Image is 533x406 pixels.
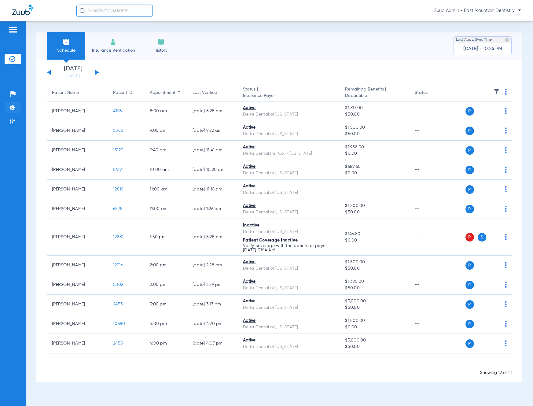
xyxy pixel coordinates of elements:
div: Active [243,124,335,131]
span: P [465,339,474,348]
span: $0.00 [345,324,405,330]
td: 8:00 AM [145,102,188,121]
td: 10:00 AM [145,160,188,180]
div: Active [243,298,335,304]
span: P [465,281,474,289]
span: P [465,185,474,194]
span: P [465,205,474,213]
div: Last Verified [193,90,233,96]
span: P [465,127,474,135]
td: [PERSON_NAME] [47,160,108,180]
div: Last Verified [193,90,217,96]
td: [PERSON_NAME] [47,334,108,353]
img: group-dot-blue.svg [505,127,507,134]
div: Delta Dental of [US_STATE] [243,265,335,272]
span: $1,385.00 [345,279,405,285]
span: 4196 [113,109,122,113]
td: [PERSON_NAME] [47,295,108,314]
img: Schedule [63,38,70,46]
span: $50.00 [345,111,405,118]
span: P [465,146,474,155]
div: Active [243,105,335,111]
img: group-dot-blue.svg [505,206,507,212]
span: Last Appt. Sync Time: [456,37,493,43]
span: $146.80 [345,231,405,237]
li: [DATE] [55,66,91,79]
div: Active [243,144,335,150]
img: Zuub Logo [12,5,33,15]
div: Delta Dental of [US_STATE] [243,209,335,216]
div: Active [243,279,335,285]
td: -- [410,275,451,295]
td: [DATE] 10:20 AM [188,160,238,180]
div: Active [243,337,335,344]
img: group-dot-blue.svg [505,301,507,307]
td: [DATE] 9:22 AM [188,121,238,141]
span: $1,958.00 [345,144,405,150]
img: filter.svg [494,89,500,95]
span: P [465,233,474,242]
td: 9:00 AM [145,121,188,141]
span: 12816 [113,187,123,191]
img: group-dot-blue.svg [505,282,507,288]
span: $50.00 [345,304,405,311]
td: [DATE] 3:13 PM [188,295,238,314]
div: Delta Dental of [US_STATE] [243,324,335,330]
img: group-dot-blue.svg [505,234,507,240]
td: 2:00 PM [145,275,188,295]
span: S [478,233,486,242]
img: group-dot-blue.svg [505,108,507,114]
td: [DATE] 8:25 PM [188,219,238,256]
span: $0.00 [345,170,405,176]
td: [DATE] 2:28 PM [188,256,238,275]
td: -- [410,160,451,180]
th: Remaining Benefits | [340,84,410,102]
div: Delta Dental of [US_STATE] [243,111,335,118]
td: -- [410,180,451,199]
span: Insurance Payer [243,93,335,99]
iframe: Chat Widget [502,377,533,406]
td: -- [410,121,451,141]
span: $0.00 [345,150,405,157]
span: $50.00 [345,344,405,350]
span: Patient Coverage Inactive [243,238,298,242]
span: Deductible [345,93,405,99]
td: [PERSON_NAME] [47,121,108,141]
span: 12216 [113,263,123,267]
td: [PERSON_NAME] [47,256,108,275]
div: Delta Dental of [US_STATE] [243,190,335,196]
span: $0.00 [345,237,405,244]
td: [DATE] 11:16 AM [188,180,238,199]
td: 4:00 PM [145,334,188,353]
input: Search for patients [76,5,153,17]
img: group-dot-blue.svg [505,186,507,192]
span: P [465,320,474,328]
td: [PERSON_NAME] [47,275,108,295]
td: [DATE] 1:26 AM [188,199,238,219]
div: Delta Dental of [US_STATE] [243,344,335,350]
div: Patient Name [52,90,79,96]
td: [DATE] 3:29 PM [188,275,238,295]
span: Zuub Admin - East Mountain Dentistry [434,8,521,14]
div: Patient ID [113,90,140,96]
span: Schedule [52,47,81,54]
span: $50.00 [345,285,405,291]
a: [DATE] [55,73,91,79]
td: -- [410,219,451,256]
td: [PERSON_NAME] [47,180,108,199]
td: -- [410,141,451,160]
td: [DATE] 11:41 AM [188,141,238,160]
span: -- [345,187,350,191]
td: -- [410,256,451,275]
img: group-dot-blue.svg [505,167,507,173]
span: 13120 [113,148,123,152]
td: -- [410,334,451,353]
span: History [146,47,175,54]
div: Delta Dental of [US_STATE] [243,170,335,176]
div: Active [243,203,335,209]
img: Manual Insurance Verification [110,38,117,46]
div: Patient Name [52,90,103,96]
div: Patient ID [113,90,132,96]
img: hamburger-icon [8,26,18,33]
